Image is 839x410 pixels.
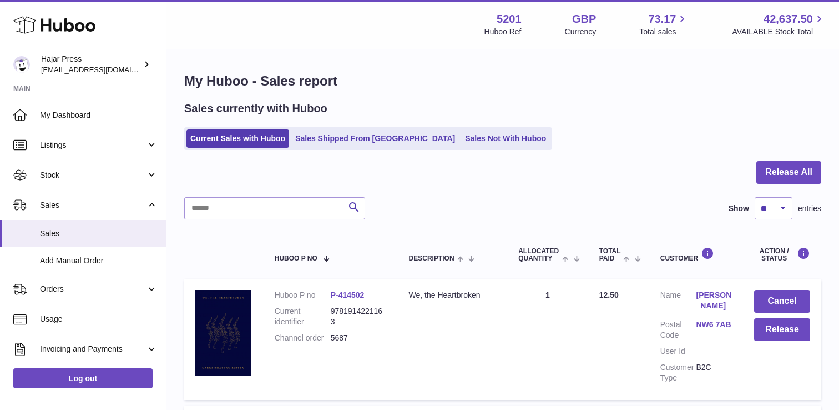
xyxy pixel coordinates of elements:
a: Current Sales with Huboo [186,129,289,148]
span: 42,637.50 [764,12,813,27]
strong: GBP [572,12,596,27]
span: AVAILABLE Stock Total [732,27,826,37]
button: Release All [756,161,821,184]
button: Cancel [754,290,810,313]
dd: B2C [696,362,732,383]
a: NW6 7AB [696,319,732,330]
a: P-414502 [331,291,365,299]
span: entries [798,203,821,214]
div: Customer [660,247,732,262]
span: [EMAIL_ADDRESS][DOMAIN_NAME] [41,65,163,74]
span: Total sales [639,27,689,37]
label: Show [729,203,749,214]
div: Hajar Press [41,54,141,75]
div: Currency [565,27,597,37]
span: Sales [40,200,146,211]
span: Description [409,255,454,262]
span: Sales [40,228,158,239]
dt: Postal Code [660,319,696,341]
span: My Dashboard [40,110,158,121]
span: Huboo P no [275,255,317,262]
dt: Name [660,290,696,314]
dd: 9781914221163 [331,306,387,327]
span: Total paid [599,248,621,262]
a: 42,637.50 AVAILABLE Stock Total [732,12,826,37]
dd: 5687 [331,333,387,343]
a: 73.17 Total sales [639,12,689,37]
div: Huboo Ref [484,27,522,37]
span: Add Manual Order [40,256,158,266]
img: editorial@hajarpress.com [13,56,30,73]
td: 1 [507,279,588,399]
span: 12.50 [599,291,619,299]
a: Sales Not With Huboo [461,129,550,148]
span: Stock [40,170,146,181]
a: Sales Shipped From [GEOGRAPHIC_DATA] [291,129,459,148]
div: We, the Heartbroken [409,290,497,301]
dt: Current identifier [275,306,331,327]
button: Release [754,318,810,341]
span: 73.17 [648,12,676,27]
dt: User Id [660,346,696,357]
img: 1646752046.png [195,290,251,376]
a: Log out [13,368,153,388]
span: Usage [40,314,158,324]
strong: 5201 [497,12,522,27]
h1: My Huboo - Sales report [184,72,821,90]
span: Orders [40,284,146,294]
div: Action / Status [754,247,810,262]
span: ALLOCATED Quantity [518,248,559,262]
span: Listings [40,140,146,151]
a: [PERSON_NAME] [696,290,732,311]
span: Invoicing and Payments [40,344,146,354]
dt: Customer Type [660,362,696,383]
dt: Channel order [275,333,331,343]
h2: Sales currently with Huboo [184,101,327,116]
dt: Huboo P no [275,290,331,301]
